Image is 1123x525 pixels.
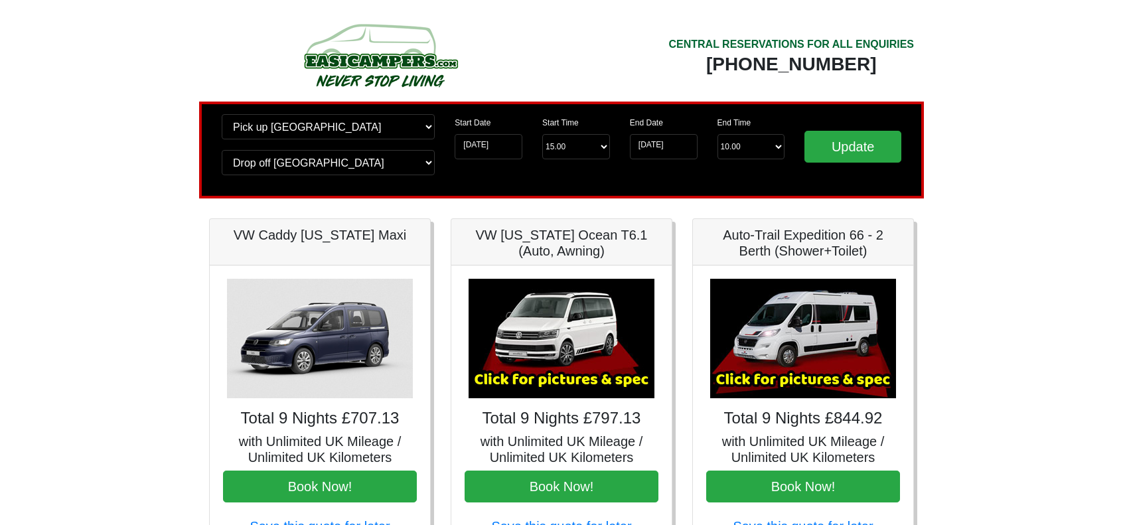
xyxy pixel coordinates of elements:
button: Book Now! [465,471,658,502]
img: VW Caddy California Maxi [227,279,413,398]
h5: with Unlimited UK Mileage / Unlimited UK Kilometers [465,433,658,465]
h4: Total 9 Nights £844.92 [706,409,900,428]
div: [PHONE_NUMBER] [668,52,914,76]
h5: VW [US_STATE] Ocean T6.1 (Auto, Awning) [465,227,658,259]
input: Start Date [455,134,522,159]
h4: Total 9 Nights £797.13 [465,409,658,428]
label: Start Date [455,117,490,129]
input: Return Date [630,134,698,159]
label: End Date [630,117,663,129]
img: campers-checkout-logo.png [254,19,506,92]
h5: with Unlimited UK Mileage / Unlimited UK Kilometers [223,433,417,465]
h4: Total 9 Nights £707.13 [223,409,417,428]
input: Update [804,131,901,163]
img: Auto-Trail Expedition 66 - 2 Berth (Shower+Toilet) [710,279,896,398]
button: Book Now! [223,471,417,502]
h5: Auto-Trail Expedition 66 - 2 Berth (Shower+Toilet) [706,227,900,259]
img: VW California Ocean T6.1 (Auto, Awning) [469,279,654,398]
h5: VW Caddy [US_STATE] Maxi [223,227,417,243]
h5: with Unlimited UK Mileage / Unlimited UK Kilometers [706,433,900,465]
button: Book Now! [706,471,900,502]
label: End Time [717,117,751,129]
div: CENTRAL RESERVATIONS FOR ALL ENQUIRIES [668,37,914,52]
label: Start Time [542,117,579,129]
